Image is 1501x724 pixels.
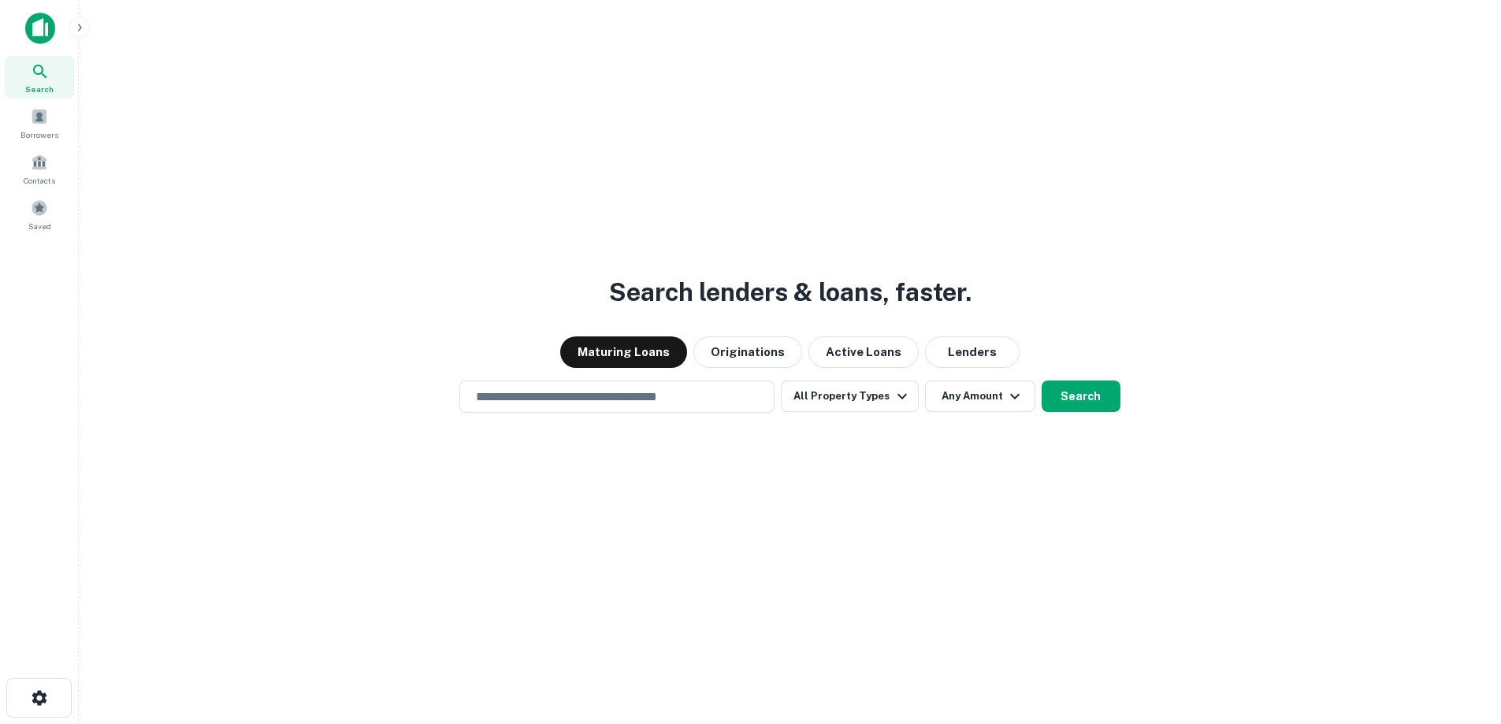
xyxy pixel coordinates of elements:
img: capitalize-icon.png [25,13,55,44]
span: Search [25,83,54,95]
a: Search [5,56,74,98]
span: Contacts [24,174,55,187]
iframe: Chat Widget [1422,598,1501,674]
button: Lenders [925,336,1020,368]
span: Borrowers [20,128,58,141]
button: All Property Types [781,381,918,412]
a: Saved [5,193,74,236]
button: Maturing Loans [560,336,687,368]
button: Originations [693,336,802,368]
button: Search [1042,381,1120,412]
a: Contacts [5,147,74,190]
h3: Search lenders & loans, faster. [609,273,972,311]
span: Saved [28,220,51,232]
button: Active Loans [808,336,919,368]
a: Borrowers [5,102,74,144]
button: Any Amount [925,381,1035,412]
